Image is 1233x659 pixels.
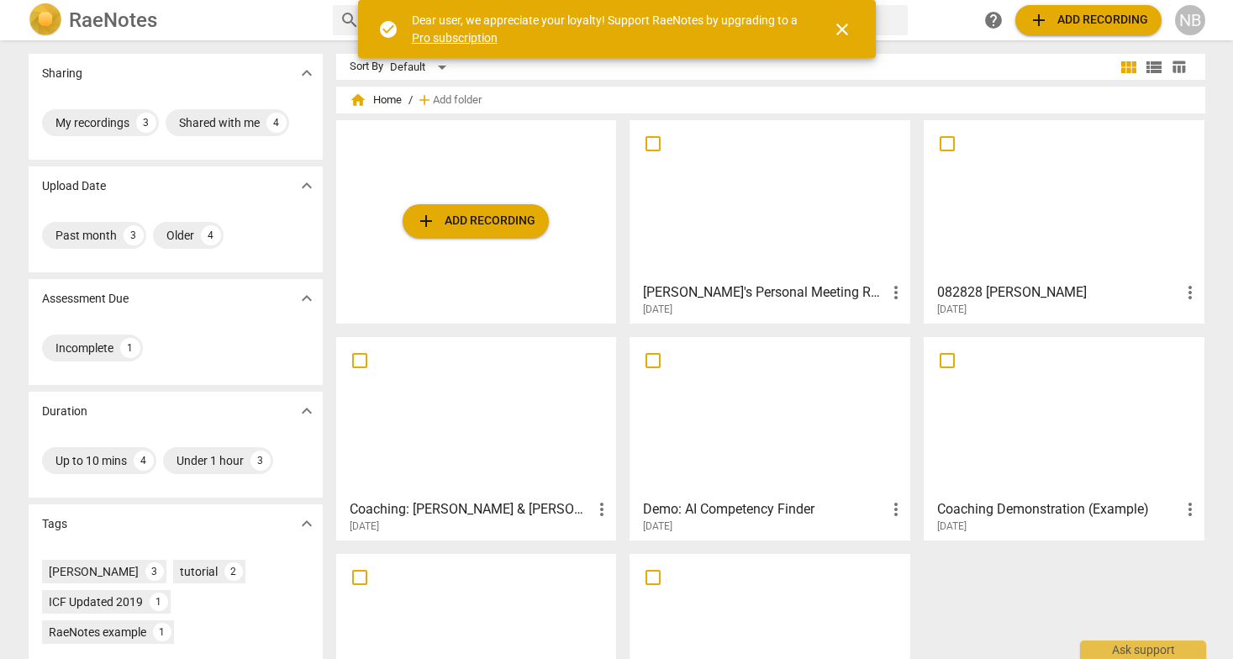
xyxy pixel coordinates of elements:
[350,92,366,108] span: home
[416,211,436,231] span: add
[1180,282,1200,303] span: more_vert
[180,563,218,580] div: tutorial
[179,114,260,131] div: Shared with me
[124,225,144,245] div: 3
[1175,5,1205,35] button: NB
[340,10,360,30] span: search
[55,452,127,469] div: Up to 10 mins
[643,519,672,534] span: [DATE]
[294,61,319,86] button: Show more
[145,562,164,581] div: 3
[978,5,1009,35] a: Help
[69,8,157,32] h2: RaeNotes
[294,286,319,311] button: Show more
[297,176,317,196] span: expand_more
[983,10,1004,30] span: help
[42,403,87,420] p: Duration
[886,499,906,519] span: more_vert
[937,499,1180,519] h3: Coaching Demonstration (Example)
[294,173,319,198] button: Show more
[1180,499,1200,519] span: more_vert
[342,343,611,533] a: Coaching: [PERSON_NAME] & [PERSON_NAME][DATE]
[930,126,1199,316] a: 082828 [PERSON_NAME][DATE]
[930,343,1199,533] a: Coaching Demonstration (Example)[DATE]
[177,452,244,469] div: Under 1 hour
[592,499,612,519] span: more_vert
[635,343,904,533] a: Demo: AI Competency Finder[DATE]
[886,282,906,303] span: more_vert
[1144,57,1164,77] span: view_list
[1119,57,1139,77] span: view_module
[1015,5,1162,35] button: Upload
[297,514,317,534] span: expand_more
[134,451,154,471] div: 4
[49,624,146,641] div: RaeNotes example
[42,290,129,308] p: Assessment Due
[294,511,319,536] button: Show more
[294,398,319,424] button: Show more
[136,113,156,133] div: 3
[832,19,852,40] span: close
[49,563,139,580] div: [PERSON_NAME]
[1116,55,1141,80] button: Tile view
[403,204,549,238] button: Upload
[937,303,967,317] span: [DATE]
[120,338,140,358] div: 1
[390,54,452,81] div: Default
[408,94,413,107] span: /
[1141,55,1167,80] button: List view
[29,3,62,37] img: Logo
[55,340,113,356] div: Incomplete
[29,3,319,37] a: LogoRaeNotes
[297,288,317,308] span: expand_more
[350,519,379,534] span: [DATE]
[166,227,194,244] div: Older
[822,9,862,50] button: Close
[224,562,243,581] div: 2
[55,114,129,131] div: My recordings
[433,94,482,107] span: Add folder
[643,282,886,303] h3: Nadia's Personal Meeting Room
[49,593,143,610] div: ICF Updated 2019
[42,515,67,533] p: Tags
[55,227,117,244] div: Past month
[350,499,593,519] h3: Coaching: Diara & Nadia
[201,225,221,245] div: 4
[937,282,1180,303] h3: 082828 Ashlee M.
[643,499,886,519] h3: Demo: AI Competency Finder
[1167,55,1192,80] button: Table view
[412,31,498,45] a: Pro subscription
[1171,59,1187,75] span: table_chart
[150,593,168,611] div: 1
[416,92,433,108] span: add
[250,451,271,471] div: 3
[378,19,398,40] span: check_circle
[1080,641,1206,659] div: Ask support
[1029,10,1148,30] span: Add recording
[42,177,106,195] p: Upload Date
[643,303,672,317] span: [DATE]
[412,12,802,46] div: Dear user, we appreciate your loyalty! Support RaeNotes by upgrading to a
[635,126,904,316] a: [PERSON_NAME]'s Personal Meeting Room[DATE]
[153,623,171,641] div: 1
[350,61,383,73] div: Sort By
[937,519,967,534] span: [DATE]
[297,401,317,421] span: expand_more
[297,63,317,83] span: expand_more
[350,92,402,108] span: Home
[1029,10,1049,30] span: add
[416,211,535,231] span: Add recording
[42,65,82,82] p: Sharing
[266,113,287,133] div: 4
